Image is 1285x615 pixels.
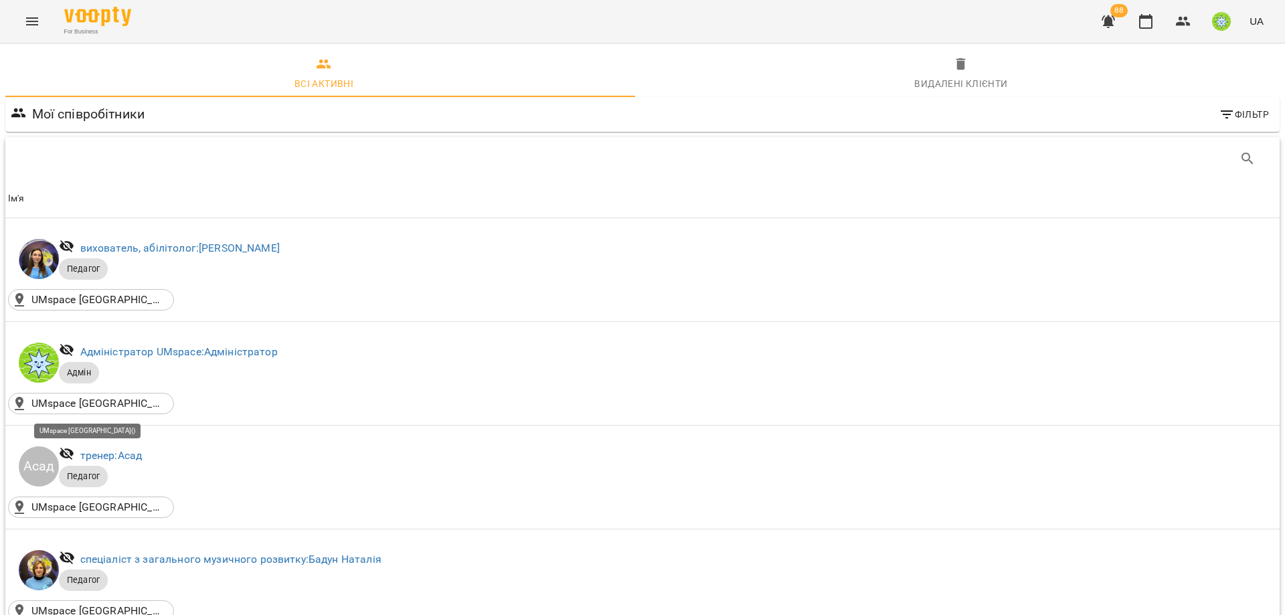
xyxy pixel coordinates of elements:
[64,7,131,26] img: Voopty Logo
[59,367,99,379] span: Адмін
[64,27,131,36] span: For Business
[59,263,108,275] span: Педагог
[1219,106,1269,122] span: Фільтр
[59,470,108,482] span: Педагог
[1213,102,1274,126] button: Фільтр
[80,242,280,254] a: вихователь, абілітолог:[PERSON_NAME]
[8,497,174,518] div: UMspace Warszawa()
[59,574,108,586] span: Педагог
[8,289,174,311] div: UMspace Warszawa()
[8,191,25,207] div: Sort
[80,449,143,462] a: тренер:Асад
[914,76,1007,92] div: Видалені клієнти
[1231,143,1264,175] button: Search
[1244,9,1269,33] button: UA
[31,292,165,308] p: UMspace [GEOGRAPHIC_DATA]
[19,550,59,590] img: Бадун Наталія
[5,137,1280,180] div: Table Toolbar
[32,104,145,124] h6: Мої співробітники
[8,191,25,207] div: Ім'я
[294,76,353,92] div: Всі активні
[16,5,48,37] button: Menu
[31,499,165,515] p: UMspace [GEOGRAPHIC_DATA]
[1250,14,1264,28] span: UA
[1110,4,1128,17] span: 88
[19,343,59,383] img: Адміністратор
[8,191,1277,207] span: Ім'я
[19,239,59,279] img: Ігнатенко Оксана
[80,345,278,358] a: Адміністратор UMspace:Адміністратор
[19,446,59,487] div: Асад
[80,553,381,565] a: спеціаліст з загального музичного розвитку:Бадун Наталія
[1212,12,1231,31] img: 8ec40acc98eb0e9459e318a00da59de5.jpg
[31,396,165,412] p: UMspace [GEOGRAPHIC_DATA]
